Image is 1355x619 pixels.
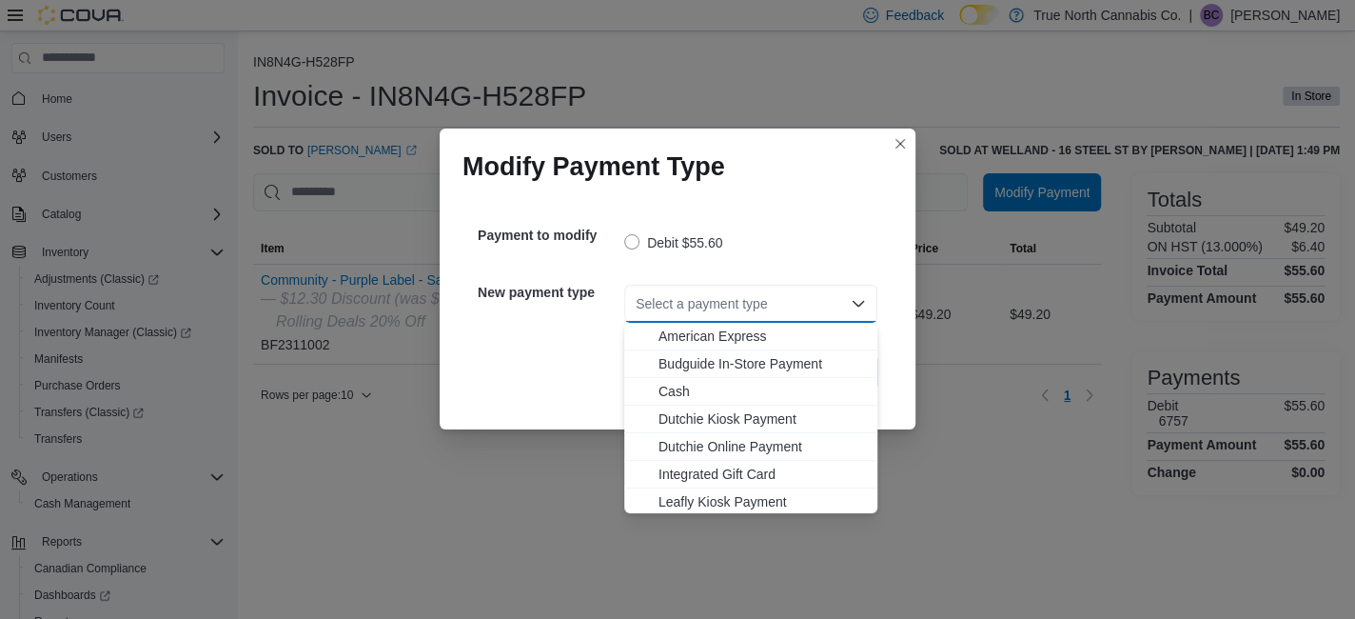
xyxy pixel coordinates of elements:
h5: New payment type [478,273,620,311]
h1: Modify Payment Type [462,151,725,182]
span: Integrated Gift Card [658,465,866,484]
button: Closes this modal window [889,132,912,155]
span: Budguide In-Store Payment [658,354,866,373]
button: Budguide In-Store Payment [624,350,877,378]
span: American Express [658,327,866,346]
input: Accessible screen reader label [636,292,638,315]
span: Cash [658,382,866,401]
button: Dutchie Kiosk Payment [624,406,877,433]
button: Dutchie Online Payment [624,433,877,461]
button: Leafly Kiosk Payment [624,489,877,516]
button: Integrated Gift Card [624,461,877,489]
button: Cash [624,378,877,406]
label: Debit $55.60 [624,231,722,254]
button: American Express [624,323,877,350]
span: Leafly Kiosk Payment [658,492,866,511]
h5: Payment to modify [478,216,620,254]
button: Close list of options [851,296,866,311]
span: Dutchie Kiosk Payment [658,409,866,429]
span: Dutchie Online Payment [658,437,866,456]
